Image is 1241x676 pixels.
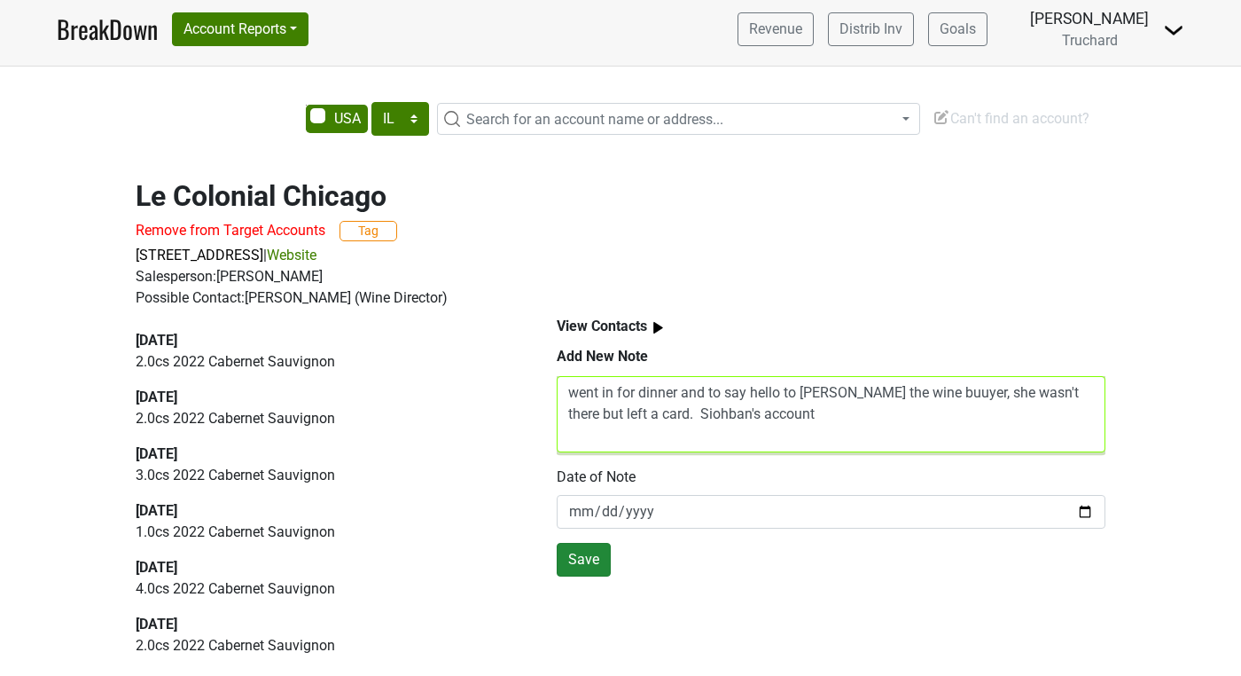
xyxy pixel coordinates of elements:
h2: Le Colonial Chicago [136,179,1105,213]
img: Dropdown Menu [1163,20,1184,41]
div: [DATE] [136,387,516,408]
div: [DATE] [136,500,516,522]
a: Website [267,247,316,263]
img: Edit [933,108,950,126]
a: Goals [928,12,987,46]
b: Add New Note [557,348,648,365]
p: 1.0 cs 2022 Cabernet Sauvignon [136,522,516,543]
label: Date of Note [557,467,636,488]
textarea: went in for dinner and to say hello to [PERSON_NAME] the wine buuyer, she wasn't there but left a... [557,376,1105,452]
a: Distrib Inv [828,12,914,46]
div: [DATE] [136,444,516,465]
span: Search for an account name or address... [466,111,723,128]
button: Account Reports [172,12,308,46]
p: | [136,245,1105,266]
p: 4.0 cs 2022 Cabernet Sauvignon [136,578,516,600]
div: Possible Contact: [PERSON_NAME] (Wine Director) [136,287,1105,309]
b: View Contacts [557,318,647,334]
p: 2.0 cs 2022 Cabernet Sauvignon [136,408,516,429]
button: Tag [340,221,397,241]
p: 2.0 cs 2022 Cabernet Sauvignon [136,351,516,373]
span: Truchard [1062,32,1118,49]
div: [PERSON_NAME] [1030,7,1149,30]
div: [DATE] [136,330,516,351]
div: [DATE] [136,557,516,578]
a: BreakDown [57,11,158,48]
img: arrow_right.svg [647,317,669,339]
p: 2.0 cs 2022 Cabernet Sauvignon [136,635,516,656]
span: Remove from Target Accounts [136,222,325,239]
div: [DATE] [136,614,516,635]
span: Can't find an account? [933,110,1089,127]
button: Save [557,543,611,577]
div: Salesperson: [PERSON_NAME] [136,266,1105,287]
p: 3.0 cs 2022 Cabernet Sauvignon [136,465,516,486]
a: Revenue [738,12,814,46]
a: [STREET_ADDRESS] [136,247,263,263]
